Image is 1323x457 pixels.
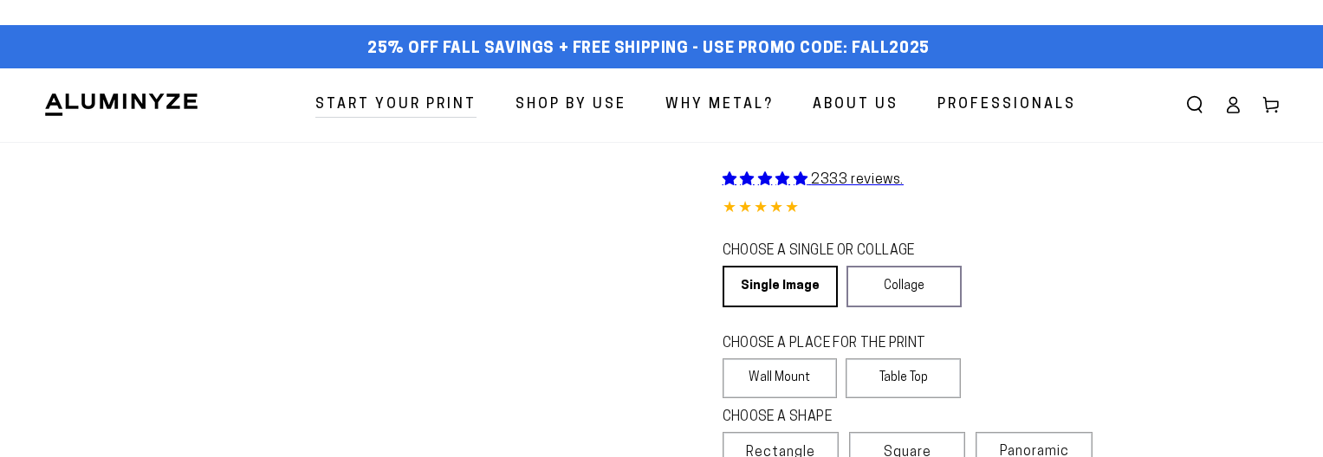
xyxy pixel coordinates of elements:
img: Aluminyze [43,92,199,118]
label: Wall Mount [723,358,838,398]
div: 4.85 out of 5.0 stars [723,196,1281,222]
a: Why Metal? [652,82,787,128]
a: Shop By Use [503,82,639,128]
a: Collage [846,266,962,307]
a: Start Your Print [302,82,490,128]
span: 25% off FALL Savings + Free Shipping - Use Promo Code: FALL2025 [367,40,930,59]
span: Shop By Use [516,93,626,118]
span: Start Your Print [315,93,477,118]
a: 2333 reviews. [723,173,904,187]
span: 2333 reviews. [811,173,904,187]
a: Single Image [723,266,838,307]
legend: CHOOSE A SHAPE [723,408,948,428]
legend: CHOOSE A SINGLE OR COLLAGE [723,241,946,261]
label: Table Top [846,358,961,398]
span: Why Metal? [665,93,774,118]
legend: CHOOSE A PLACE FOR THE PRINT [723,334,945,354]
a: About Us [800,82,911,128]
span: Professionals [937,93,1076,118]
span: About Us [813,93,898,118]
a: Professionals [924,82,1089,128]
summary: Search our site [1176,86,1214,124]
